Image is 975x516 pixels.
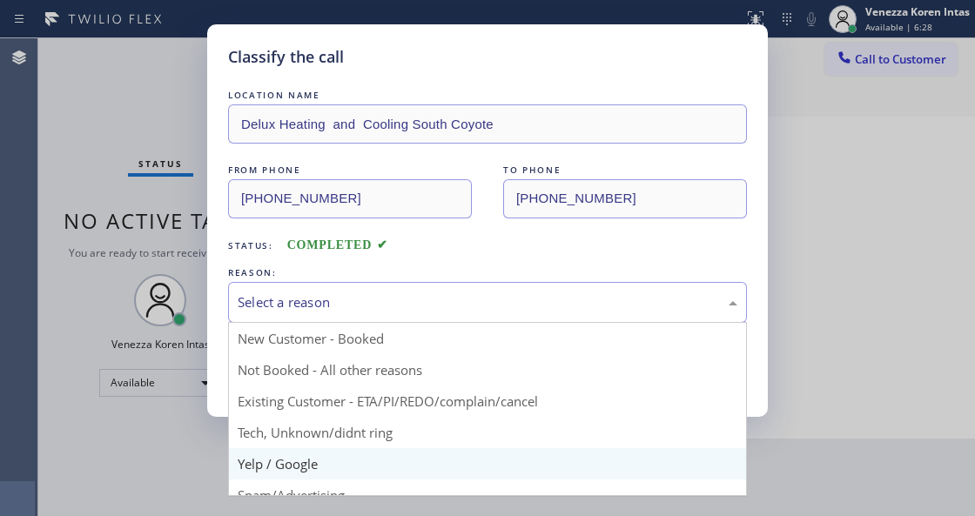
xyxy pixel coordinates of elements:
[503,179,747,218] input: To phone
[229,354,746,385] div: Not Booked - All other reasons
[229,385,746,417] div: Existing Customer - ETA/PI/REDO/complain/cancel
[228,239,273,251] span: Status:
[228,179,472,218] input: From phone
[229,479,746,511] div: Spam/Advertising
[228,45,344,69] h5: Classify the call
[287,238,388,251] span: COMPLETED
[228,86,747,104] div: LOCATION NAME
[228,161,472,179] div: FROM PHONE
[229,448,746,479] div: Yelp / Google
[503,161,747,179] div: TO PHONE
[229,323,746,354] div: New Customer - Booked
[238,292,737,312] div: Select a reason
[229,417,746,448] div: Tech, Unknown/didnt ring
[228,264,747,282] div: REASON:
